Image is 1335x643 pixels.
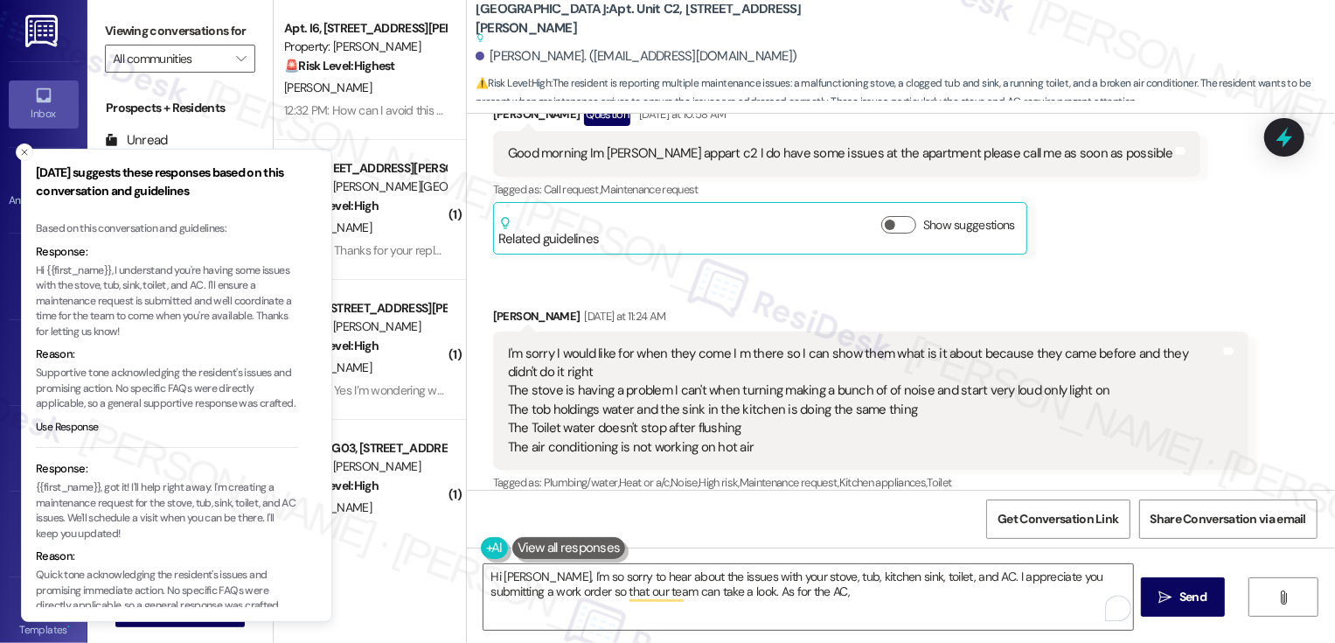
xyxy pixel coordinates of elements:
span: High risk , [699,475,740,490]
button: Close toast [16,143,33,161]
div: Unread [105,131,168,150]
span: [PERSON_NAME] [284,220,372,235]
span: Call request , [544,182,601,197]
button: Share Conversation via email [1139,500,1318,539]
div: Reason: [36,548,298,565]
span: Noise , [671,475,699,490]
div: Question [584,103,630,125]
span: Share Conversation via email [1151,510,1306,528]
div: [DATE] at 10:58 AM [635,105,726,123]
div: Related guidelines [498,216,600,248]
div: Response: [36,460,298,478]
span: [PERSON_NAME] [284,500,372,515]
i:  [236,52,246,66]
label: Viewing conversations for [105,17,255,45]
span: Maintenance request , [740,475,839,490]
span: [PERSON_NAME] [284,360,372,375]
div: 12:32 PM: How can I avoid this eviction, i really want my apartment nd I hve money to give please... [284,102,815,118]
div: Apt. I6, [STREET_ADDRESS][PERSON_NAME] [284,19,446,38]
div: Tagged as: [493,470,1248,495]
i:  [1159,591,1172,605]
div: Property: [PERSON_NAME] [284,38,446,56]
strong: ⚠️ Risk Level: High [284,198,379,213]
div: Apt. HC-G03, [STREET_ADDRESS][PERSON_NAME] [284,439,446,458]
input: All communities [113,45,227,73]
a: Site Visit • [9,253,79,300]
span: Send [1179,588,1206,606]
strong: ⚠️ Risk Level: High [476,76,551,90]
div: Apt. B3, [STREET_ADDRESS][PERSON_NAME] [284,299,446,318]
span: : The resident is reporting multiple maintenance issues: a malfunctioning stove, a clogged tub an... [476,74,1335,112]
div: Apt. [STREET_ADDRESS][PERSON_NAME] [284,159,446,178]
img: ResiDesk Logo [25,15,61,47]
strong: 🚨 Risk Level: Highest [284,58,395,73]
a: Leads [9,511,79,558]
div: [PERSON_NAME]. ([EMAIL_ADDRESS][DOMAIN_NAME]) [476,47,797,66]
textarea: To enrich screen reader interactions, please activate Accessibility in Grammarly extension settings [483,564,1133,630]
span: Get Conversation Link [998,510,1118,528]
div: Prospects + Residents [87,99,273,117]
button: Get Conversation Link [986,500,1130,539]
div: Good morning Im [PERSON_NAME] appart c2 I do have some issues at the apartment please call me as ... [508,144,1172,163]
div: Property: [PERSON_NAME][GEOGRAPHIC_DATA] Homes [284,178,446,196]
div: [DATE] at 11:24 AM [580,307,665,325]
div: Tagged as: [493,177,1200,202]
div: Response: [36,243,298,261]
p: Hi {{first_name}}, I understand you're having some issues with the stove, tub, sink, toilet, and ... [36,263,298,340]
div: Property: [PERSON_NAME] [284,458,446,476]
a: Inbox [9,80,79,128]
button: Send [1141,577,1226,617]
button: Use Response [36,420,99,436]
strong: ⚠️ Risk Level: High [284,478,379,493]
a: Insights • [9,339,79,386]
span: Plumbing/water , [544,475,619,490]
i:  [1277,591,1290,605]
span: Kitchen appliances , [839,475,928,490]
div: Property: [PERSON_NAME] [284,318,446,336]
div: Reason: [36,346,298,363]
div: [PERSON_NAME] [493,103,1200,131]
p: {{first_name}}, got it! I'll help right away. I'm creating a maintenance request for the stove, t... [36,480,298,542]
p: Quick tone acknowledging the resident's issues and promising immediate action. No specific FAQs w... [36,568,298,614]
a: Buildings [9,424,79,472]
h3: [DATE] suggests these responses based on this conversation and guidelines [36,164,298,200]
div: [PERSON_NAME] [493,307,1248,332]
span: • [67,621,70,633]
label: Show suggestions [923,216,1015,234]
div: I'm sorry I would like for when they come I m there so I can show them what is it about because t... [508,345,1220,458]
span: Heat or a/c , [619,475,671,490]
span: Maintenance request [601,182,699,197]
strong: ⚠️ Risk Level: High [284,338,379,353]
p: Supportive tone acknowledging the resident's issues and promising action. No specific FAQs were d... [36,366,298,412]
div: Based on this conversation and guidelines: [36,221,298,237]
span: [PERSON_NAME] [284,80,372,95]
span: Toilet [928,475,952,490]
